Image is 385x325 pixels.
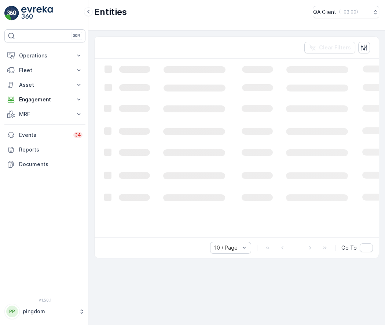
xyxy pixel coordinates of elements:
button: QA Client(+03:00) [313,6,379,18]
button: Clear Filters [304,42,355,53]
p: Engagement [19,96,71,103]
button: PPpingdom [4,304,85,319]
p: Asset [19,81,71,89]
button: MRF [4,107,85,122]
a: Reports [4,142,85,157]
img: logo_light-DOdMpM7g.png [21,6,53,20]
p: Events [19,131,69,139]
p: Reports [19,146,82,153]
a: Documents [4,157,85,172]
p: ( +03:00 ) [339,9,358,15]
button: Fleet [4,63,85,78]
p: QA Client [313,8,336,16]
p: Fleet [19,67,71,74]
span: Go To [341,244,357,251]
span: v 1.50.1 [4,298,85,302]
p: ⌘B [73,33,80,39]
div: PP [6,306,18,317]
a: Events34 [4,128,85,142]
button: Engagement [4,92,85,107]
button: Operations [4,48,85,63]
p: MRF [19,111,71,118]
p: Clear Filters [319,44,351,51]
p: Documents [19,161,82,168]
p: Operations [19,52,71,59]
p: pingdom [23,308,75,315]
button: Asset [4,78,85,92]
p: 34 [75,132,81,138]
img: logo [4,6,19,20]
p: Entities [94,6,127,18]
